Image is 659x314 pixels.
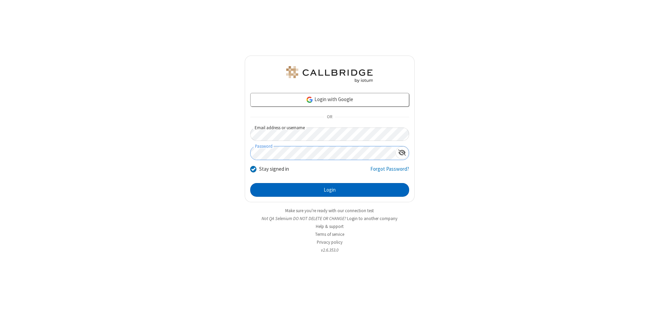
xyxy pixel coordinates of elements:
a: Make sure you're ready with our connection test [285,208,374,214]
img: QA Selenium DO NOT DELETE OR CHANGE [285,66,374,83]
iframe: Chat [642,296,654,309]
a: Privacy policy [317,239,343,245]
input: Password [251,146,395,160]
label: Stay signed in [259,165,289,173]
li: Not QA Selenium DO NOT DELETE OR CHANGE? [245,215,415,222]
span: OR [324,112,335,122]
a: Login with Google [250,93,409,107]
button: Login [250,183,409,197]
a: Help & support [316,224,344,229]
img: google-icon.png [306,96,313,104]
div: Show password [395,146,409,159]
a: Terms of service [315,231,344,237]
button: Login to another company [347,215,397,222]
input: Email address or username [250,128,409,141]
a: Forgot Password? [370,165,409,178]
li: v2.6.353.0 [245,247,415,253]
